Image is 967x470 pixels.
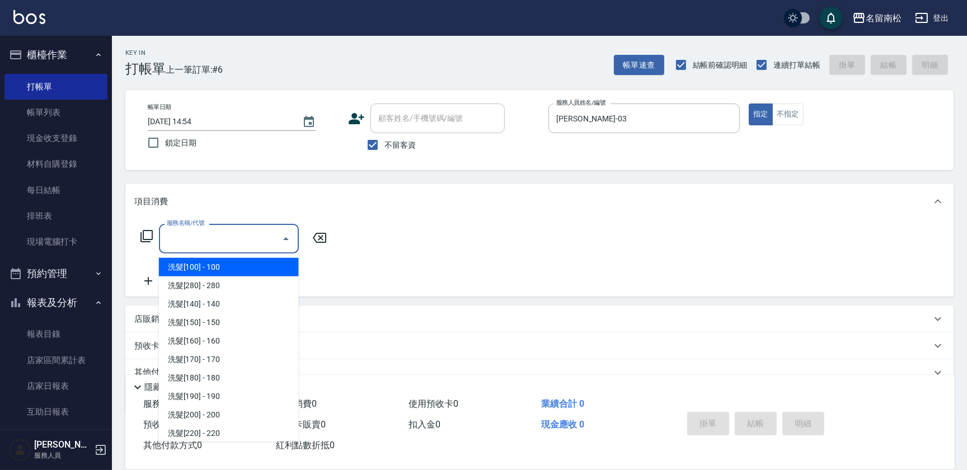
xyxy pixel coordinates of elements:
div: 其他付款方式 [125,359,954,386]
span: 洗髮[170] - 170 [159,350,299,369]
div: 項目消費 [125,184,954,219]
img: Person [9,439,31,461]
span: 結帳前確認明細 [693,59,748,71]
span: 洗髮[160] - 160 [159,332,299,350]
a: 店家日報表 [4,373,107,399]
h2: Key In [125,49,166,57]
input: YYYY/MM/DD hh:mm [148,112,291,131]
h3: 打帳單 [125,61,166,77]
a: 店家區間累計表 [4,347,107,373]
p: 預收卡販賣 [134,340,176,352]
div: 預收卡販賣 [125,332,954,359]
span: 洗髮[150] - 150 [159,313,299,332]
p: 其他付款方式 [134,366,190,379]
h5: [PERSON_NAME] [34,439,91,450]
label: 帳單日期 [148,103,171,111]
p: 隱藏業績明細 [144,382,195,393]
a: 帳單列表 [4,100,107,125]
div: 店販銷售 [125,305,954,332]
p: 服務人員 [34,450,91,460]
span: 洗髮[180] - 180 [159,369,299,387]
button: 名留南松 [848,7,906,30]
span: 現金應收 0 [541,419,584,430]
span: 洗髮[280] - 280 [159,276,299,295]
span: 上一筆訂單:#6 [166,63,223,77]
a: 現場電腦打卡 [4,229,107,255]
span: 預收卡販賣 0 [143,419,193,430]
span: 服務消費 0 [143,398,184,409]
img: Logo [13,10,45,24]
span: 洗髮[100] - 100 [159,258,299,276]
p: 項目消費 [134,196,168,208]
button: 櫃檯作業 [4,40,107,69]
span: 不留客資 [384,139,416,151]
a: 互助排行榜 [4,425,107,450]
button: 指定 [749,104,773,125]
button: 報表及分析 [4,288,107,317]
button: 帳單速查 [614,55,664,76]
label: 服務名稱/代號 [167,219,204,227]
span: 其他付款方式 0 [143,440,202,450]
span: 洗髮[140] - 140 [159,295,299,313]
a: 報表目錄 [4,321,107,347]
span: 鎖定日期 [165,137,196,149]
label: 服務人員姓名/編號 [556,98,605,107]
a: 排班表 [4,203,107,229]
span: 扣入金 0 [409,419,440,430]
div: 名留南松 [866,11,902,25]
button: Choose date, selected date is 2025-08-12 [295,109,322,135]
span: 紅利點數折抵 0 [276,440,335,450]
button: 預約管理 [4,259,107,288]
a: 材料自購登錄 [4,151,107,177]
a: 現金收支登錄 [4,125,107,151]
a: 每日結帳 [4,177,107,203]
span: 業績合計 0 [541,398,584,409]
a: 打帳單 [4,74,107,100]
button: save [820,7,842,29]
a: 互助日報表 [4,399,107,425]
button: 登出 [910,8,954,29]
p: 店販銷售 [134,313,168,325]
span: 連續打單結帳 [773,59,820,71]
button: 不指定 [772,104,804,125]
button: Close [277,230,295,248]
span: 洗髮[200] - 200 [159,406,299,424]
span: 洗髮[190] - 190 [159,387,299,406]
span: 會員卡販賣 0 [276,419,326,430]
span: 使用預收卡 0 [409,398,458,409]
span: 洗髮[220] - 220 [159,424,299,443]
